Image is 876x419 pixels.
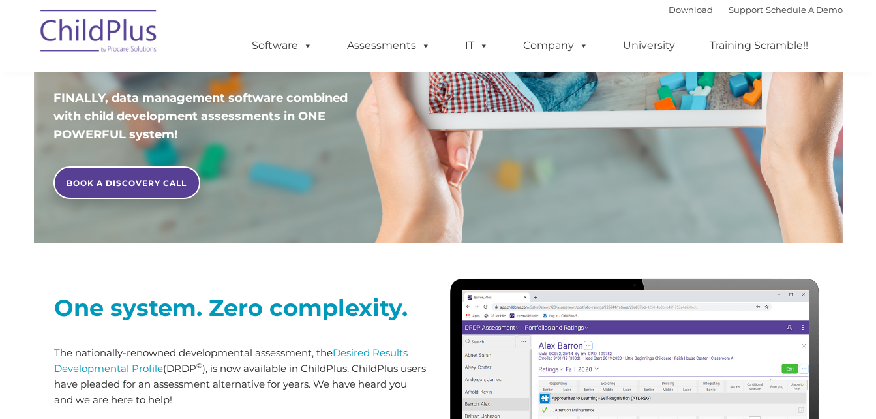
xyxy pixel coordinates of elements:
img: ChildPlus by Procare Solutions [34,1,164,66]
a: University [610,33,688,59]
p: The nationally-renowned developmental assessment, the (DRDP ), is now available in ChildPlus. Chi... [54,345,429,408]
font: | [669,5,843,15]
a: Training Scramble!! [697,33,821,59]
a: IT [452,33,502,59]
a: Schedule A Demo [766,5,843,15]
a: Desired Results Developmental Profile [54,347,408,375]
sup: © [196,361,202,370]
strong: One system. Zero complexity. [54,294,408,322]
a: Software [239,33,325,59]
a: Company [510,33,601,59]
a: Assessments [334,33,444,59]
a: BOOK A DISCOVERY CALL [53,166,200,199]
a: Download [669,5,713,15]
a: Support [729,5,763,15]
span: FINALLY, data management software combined with child development assessments in ONE POWERFUL sys... [53,91,348,142]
